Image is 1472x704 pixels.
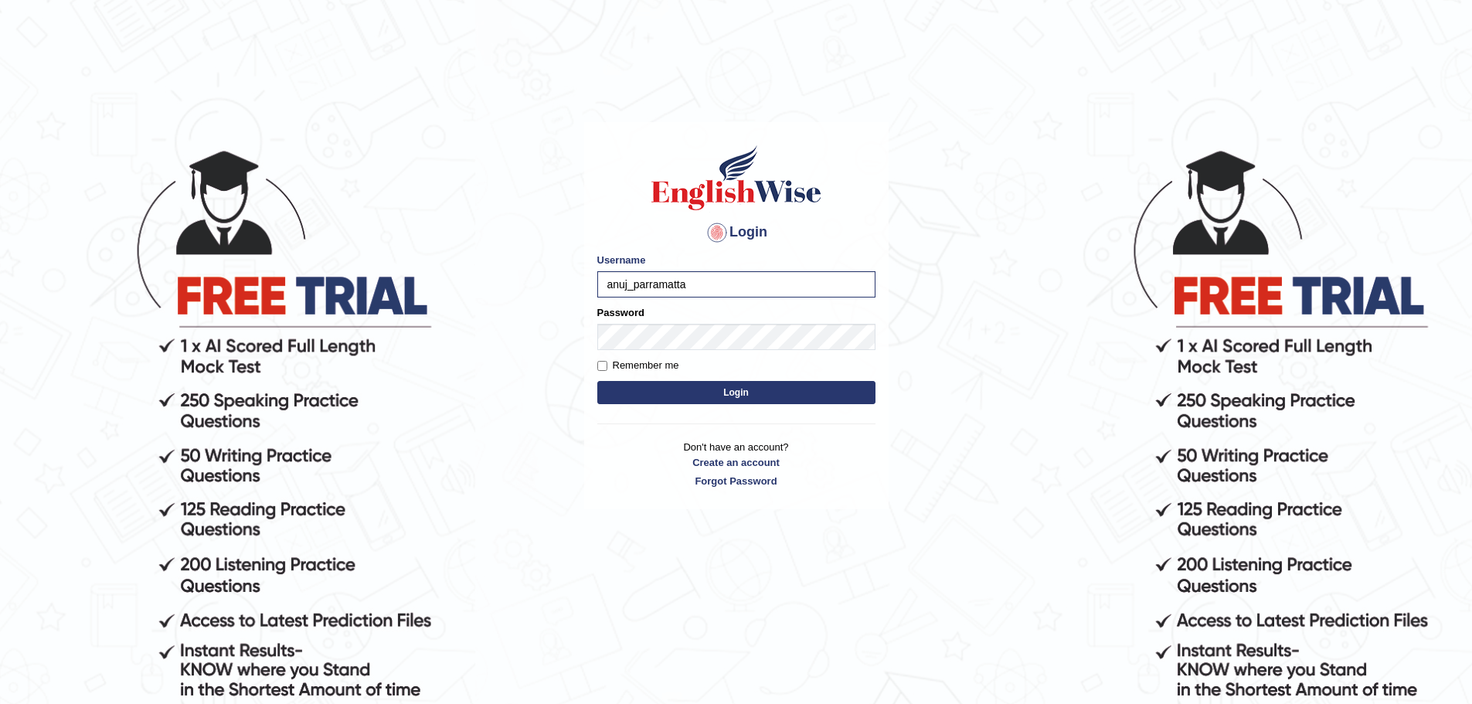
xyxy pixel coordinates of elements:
label: Remember me [597,358,679,373]
a: Create an account [597,455,875,470]
button: Login [597,381,875,404]
a: Forgot Password [597,474,875,488]
label: Password [597,305,644,320]
label: Username [597,253,646,267]
input: Remember me [597,361,607,371]
h4: Login [597,220,875,245]
img: Logo of English Wise sign in for intelligent practice with AI [648,143,824,213]
p: Don't have an account? [597,440,875,488]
